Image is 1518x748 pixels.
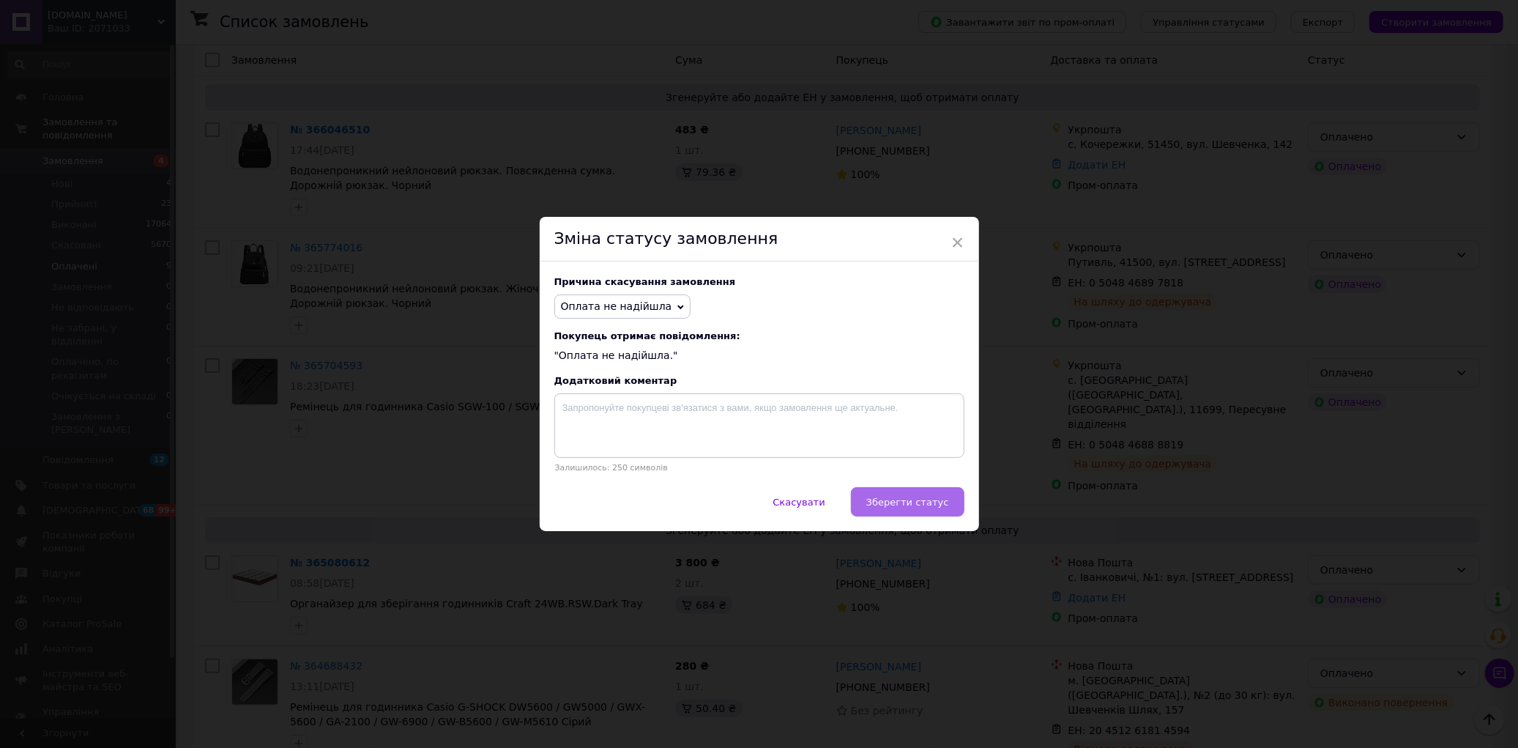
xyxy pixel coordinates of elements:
[554,330,964,363] div: "Оплата не надійшла."
[540,217,979,262] div: Зміна статусу замовлення
[757,487,840,516] button: Скасувати
[773,497,825,508] span: Скасувати
[554,330,964,341] span: Покупець отримає повідомлення:
[554,276,964,287] div: Причина скасування замовлення
[554,463,964,473] p: Залишилось: 250 символів
[561,300,672,312] span: Оплата не надійшла
[951,230,964,255] span: ×
[554,375,964,386] div: Додатковий коментар
[851,487,964,516] button: Зберегти статус
[866,497,949,508] span: Зберегти статус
